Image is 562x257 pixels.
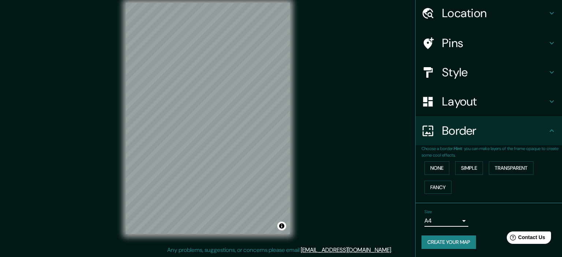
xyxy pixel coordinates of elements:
[455,161,483,175] button: Simple
[442,36,547,50] h4: Pins
[442,94,547,109] h4: Layout
[126,3,290,234] canvas: Map
[424,161,449,175] button: None
[424,215,468,227] div: A4
[301,246,391,254] a: [EMAIL_ADDRESS][DOMAIN_NAME]
[277,222,286,230] button: Toggle attribution
[424,181,452,194] button: Fancy
[489,161,533,175] button: Transparent
[442,65,547,80] h4: Style
[421,235,476,249] button: Create your map
[442,123,547,138] h4: Border
[442,6,547,20] h4: Location
[497,229,554,249] iframe: Help widget launcher
[424,209,432,215] label: Size
[416,28,562,58] div: Pins
[421,145,562,158] p: Choose a border. : you can make layers of the frame opaque to create some cool effects.
[167,246,392,254] p: Any problems, suggestions, or concerns please email .
[454,146,462,151] b: Hint
[392,246,393,254] div: .
[416,58,562,87] div: Style
[416,87,562,116] div: Layout
[393,246,395,254] div: .
[416,116,562,145] div: Border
